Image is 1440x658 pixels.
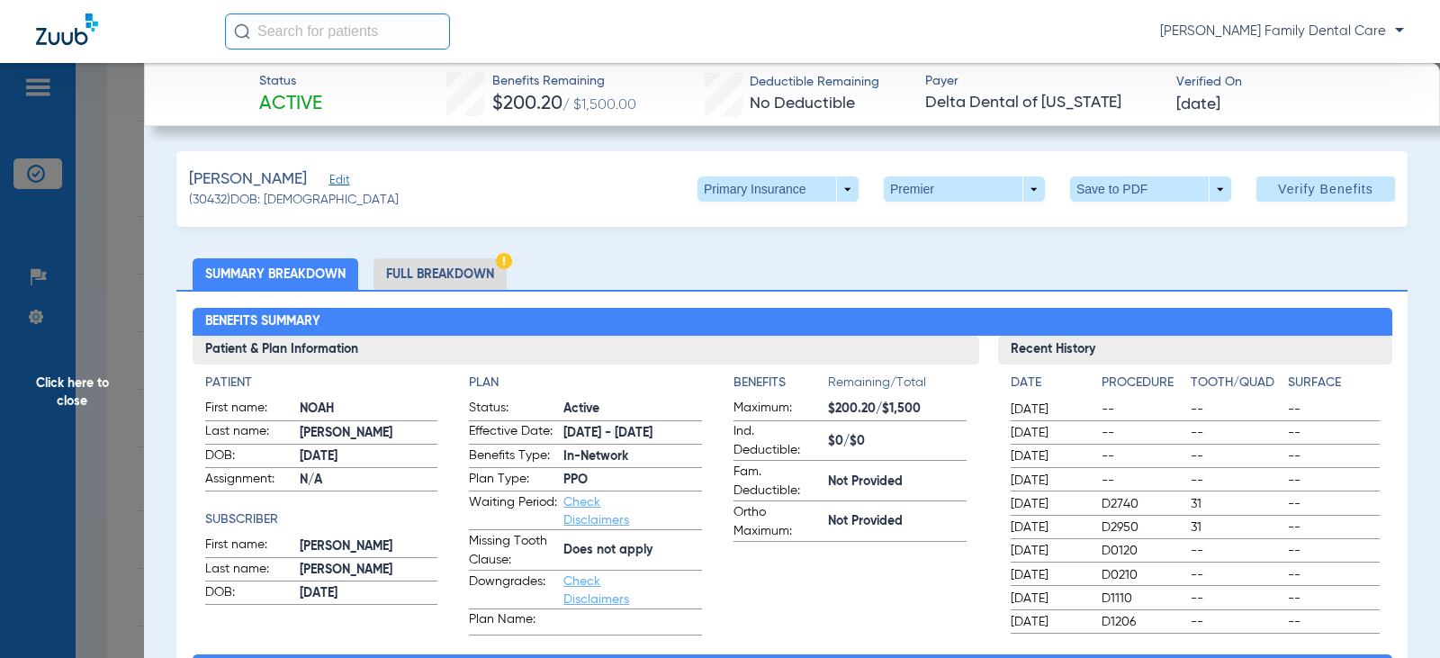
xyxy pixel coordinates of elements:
span: Plan Type: [469,470,557,491]
span: [DATE] [1011,424,1086,442]
span: Active [563,400,702,419]
h4: Date [1011,374,1086,392]
span: First name: [205,536,293,557]
span: Verify Benefits [1278,182,1373,196]
span: -- [1191,566,1282,584]
h3: Recent History [998,336,1391,365]
span: DOB: [205,583,293,605]
span: [PERSON_NAME] Family Dental Care [1160,23,1404,41]
span: N/A [300,471,438,490]
span: [DATE] [1011,472,1086,490]
span: Active [259,92,322,117]
span: In-Network [563,447,702,466]
span: -- [1191,401,1282,419]
span: -- [1191,542,1282,560]
button: Save to PDF [1070,176,1231,202]
span: D2950 [1102,518,1183,536]
span: Fam. Deductible: [733,463,822,500]
input: Search for patients [225,14,450,50]
app-breakdown-title: Benefits [733,374,828,399]
span: Waiting Period: [469,493,557,529]
span: DOB: [205,446,293,468]
span: D1206 [1102,613,1183,631]
span: D2740 [1102,495,1183,513]
a: Check Disclaimers [563,575,629,606]
span: -- [1191,590,1282,608]
span: NOAH [300,400,438,419]
span: D0120 [1102,542,1183,560]
span: -- [1288,542,1379,560]
span: Not Provided [828,512,967,531]
span: -- [1191,424,1282,442]
h4: Tooth/Quad [1191,374,1282,392]
span: -- [1102,472,1183,490]
span: Status: [469,399,557,420]
span: [DATE] [300,584,438,603]
button: Primary Insurance [697,176,859,202]
span: [DATE] [1011,518,1086,536]
h4: Procedure [1102,374,1183,392]
span: -- [1288,447,1379,465]
span: First name: [205,399,293,420]
li: Full Breakdown [373,258,507,290]
span: 31 [1191,495,1282,513]
button: Premier [884,176,1045,202]
span: D1110 [1102,590,1183,608]
span: $0/$0 [828,432,967,451]
img: Hazard [496,253,512,269]
span: [DATE] [1176,94,1220,116]
span: PPO [563,471,702,490]
span: -- [1288,566,1379,584]
span: Missing Tooth Clause: [469,532,557,570]
span: [PERSON_NAME] [189,168,307,191]
span: -- [1102,424,1183,442]
span: Payer [925,72,1160,91]
span: (30432) DOB: [DEMOGRAPHIC_DATA] [189,191,399,210]
app-breakdown-title: Tooth/Quad [1191,374,1282,399]
span: [DATE] [1011,542,1086,560]
span: [PERSON_NAME] [300,537,438,556]
span: Assignment: [205,470,293,491]
span: D0210 [1102,566,1183,584]
li: Summary Breakdown [193,258,358,290]
span: [DATE] [1011,401,1086,419]
span: Delta Dental of [US_STATE] [925,92,1160,114]
h4: Surface [1288,374,1379,392]
span: Not Provided [828,473,967,491]
span: [PERSON_NAME] [300,561,438,580]
span: -- [1191,472,1282,490]
span: / $1,500.00 [562,98,636,113]
img: Zuub Logo [36,14,98,45]
img: Search Icon [234,23,250,40]
span: [PERSON_NAME] [300,424,438,443]
span: Edit [329,174,346,191]
h4: Subscriber [205,510,438,529]
span: [DATE] [1011,495,1086,513]
span: No Deductible [750,95,855,112]
span: [DATE] [1011,613,1086,631]
span: -- [1288,613,1379,631]
span: -- [1288,424,1379,442]
span: Benefits Remaining [492,72,636,91]
span: Deductible Remaining [750,73,879,92]
h4: Benefits [733,374,828,392]
span: [DATE] [1011,590,1086,608]
span: -- [1288,518,1379,536]
h4: Plan [469,374,702,392]
span: Plan Name: [469,610,557,635]
span: [DATE] [300,447,438,466]
span: Effective Date: [469,422,557,444]
span: Verified On [1176,73,1411,92]
span: [DATE] [1011,566,1086,584]
span: Last name: [205,560,293,581]
span: [DATE] - [DATE] [563,424,702,443]
h4: Patient [205,374,438,392]
app-breakdown-title: Procedure [1102,374,1183,399]
app-breakdown-title: Date [1011,374,1086,399]
span: Benefits Type: [469,446,557,468]
span: -- [1191,447,1282,465]
span: -- [1288,495,1379,513]
span: $200.20 [492,95,562,113]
